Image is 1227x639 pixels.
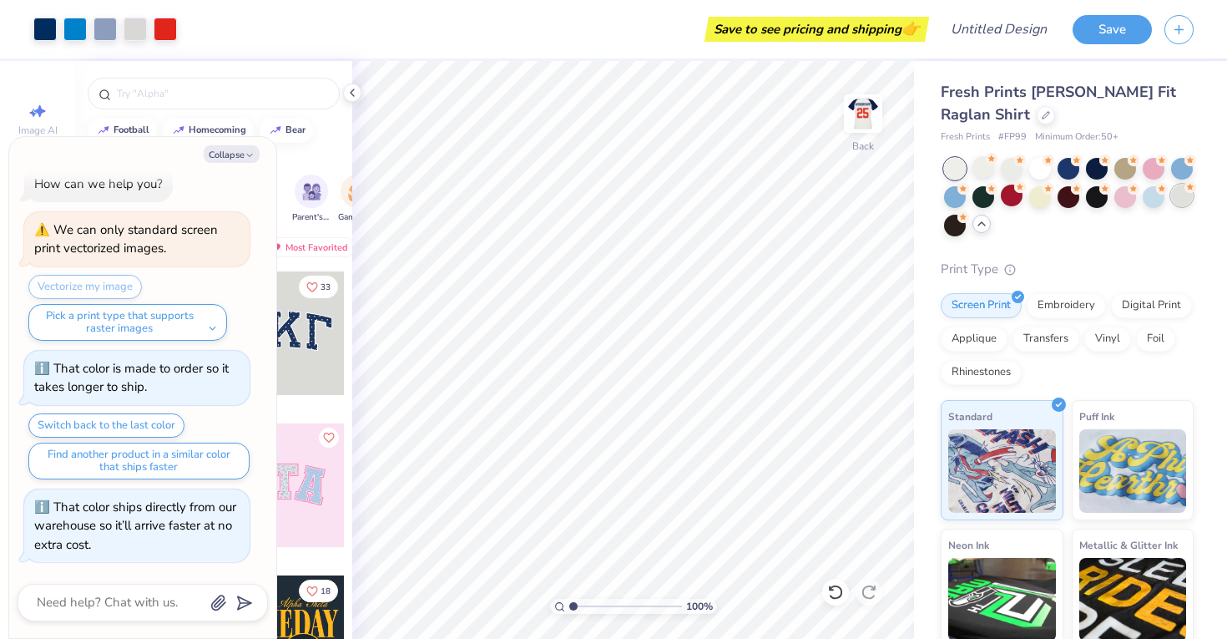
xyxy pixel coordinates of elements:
button: Collapse [204,145,260,163]
button: Pick a print type that supports raster images [28,304,227,341]
div: That color ships directly from our warehouse so it’ll arrive faster at no extra cost. [34,499,236,553]
span: 👉 [901,18,920,38]
img: Game Day Image [348,182,367,201]
div: Back [852,139,874,154]
span: Standard [948,408,992,425]
div: bear [285,125,305,134]
div: Foil [1136,327,1175,352]
button: football [88,118,157,143]
button: homecoming [163,118,254,143]
button: Find another product in a similar color that ships faster [28,443,250,479]
button: Switch back to the last color [28,413,184,438]
div: filter for Game Day [338,175,376,224]
button: Like [299,580,338,602]
span: Game Day [338,211,376,224]
div: Transfers [1012,327,1079,352]
button: bear [260,118,313,143]
img: Puff Ink [1079,429,1187,513]
img: Parent's Weekend Image [302,182,321,201]
span: 18 [321,587,331,596]
img: trend_line.gif [172,125,185,135]
div: That color is made to order so it takes longer to ship. [34,360,229,396]
button: filter button [338,175,376,224]
span: Puff Ink [1079,408,1114,425]
div: football [114,125,149,134]
div: Applique [941,327,1007,352]
img: trend_line.gif [97,125,110,135]
div: Digital Print [1111,293,1192,318]
button: filter button [292,175,331,224]
div: Rhinestones [941,360,1022,385]
div: Most Favorited [261,237,356,257]
div: Vinyl [1084,327,1131,352]
span: # FP99 [998,130,1027,145]
div: Screen Print [941,293,1022,318]
img: Back [846,97,880,130]
span: Fresh Prints [941,130,990,145]
div: How can we help you? [34,175,163,192]
button: Like [299,276,338,298]
input: Try "Alpha" [115,85,329,102]
div: Print Type [941,260,1194,279]
div: We can only standard screen print vectorized images. [34,221,218,257]
input: Untitled Design [937,13,1060,46]
span: Minimum Order: 50 + [1035,130,1118,145]
button: Save [1073,15,1152,44]
span: Fresh Prints [PERSON_NAME] Fit Raglan Shirt [941,82,1176,124]
img: Standard [948,429,1056,513]
img: trend_line.gif [269,125,282,135]
div: Save to see pricing and shipping [709,17,925,42]
button: Like [319,428,339,448]
div: filter for Parent's Weekend [292,175,331,224]
span: Parent's Weekend [292,211,331,224]
span: Metallic & Glitter Ink [1079,536,1178,554]
div: homecoming [189,125,246,134]
div: Embroidery [1027,293,1106,318]
span: 100 % [686,599,713,614]
span: 33 [321,283,331,292]
span: Image AI [18,124,58,137]
span: Neon Ink [948,536,989,554]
